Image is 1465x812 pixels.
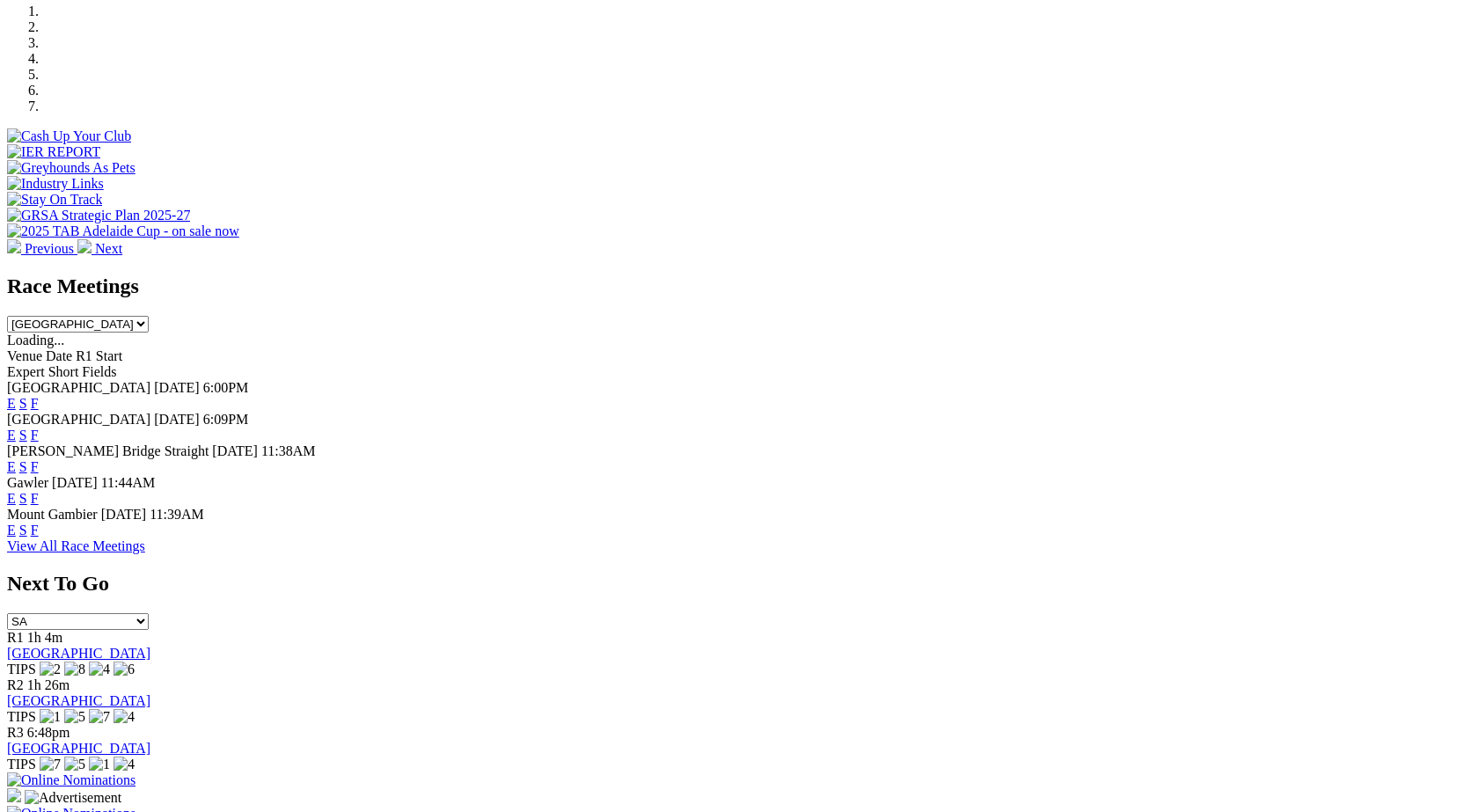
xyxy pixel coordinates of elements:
[77,241,122,256] a: Next
[27,725,70,740] span: 6:48pm
[7,239,21,253] img: chevron-left-pager-white.svg
[31,459,39,474] a: F
[19,491,27,506] a: S
[31,491,39,506] a: F
[7,364,45,379] span: Expert
[7,396,16,411] a: E
[150,507,204,522] span: 11:39AM
[31,523,39,538] a: F
[7,223,239,239] img: 2025 TAB Adelaide Cup - on sale now
[7,741,150,756] a: [GEOGRAPHIC_DATA]
[76,348,122,363] span: R1 Start
[7,348,42,363] span: Venue
[48,364,79,379] span: Short
[52,475,98,490] span: [DATE]
[7,523,16,538] a: E
[82,364,116,379] span: Fields
[7,241,77,256] a: Previous
[114,709,135,725] img: 4
[64,757,85,772] img: 5
[7,662,36,677] span: TIPS
[77,239,92,253] img: chevron-right-pager-white.svg
[7,428,16,443] a: E
[7,491,16,506] a: E
[31,396,39,411] a: F
[7,459,16,474] a: E
[7,507,98,522] span: Mount Gambier
[19,428,27,443] a: S
[7,475,48,490] span: Gawler
[7,443,209,458] span: [PERSON_NAME] Bridge Straight
[7,677,24,692] span: R2
[154,380,200,395] span: [DATE]
[7,208,190,223] img: GRSA Strategic Plan 2025-27
[261,443,316,458] span: 11:38AM
[31,428,39,443] a: F
[7,772,136,788] img: Online Nominations
[27,630,62,645] span: 1h 4m
[7,274,1458,298] h2: Race Meetings
[114,662,135,677] img: 6
[19,396,27,411] a: S
[203,412,249,427] span: 6:09PM
[7,192,102,208] img: Stay On Track
[154,412,200,427] span: [DATE]
[95,241,122,256] span: Next
[25,790,121,806] img: Advertisement
[114,757,135,772] img: 4
[7,176,104,192] img: Industry Links
[7,757,36,772] span: TIPS
[212,443,258,458] span: [DATE]
[203,380,249,395] span: 6:00PM
[7,572,1458,596] h2: Next To Go
[7,144,100,160] img: IER REPORT
[7,333,64,347] span: Loading...
[64,662,85,677] img: 8
[7,128,131,144] img: Cash Up Your Club
[27,677,70,692] span: 1h 26m
[7,412,150,427] span: [GEOGRAPHIC_DATA]
[7,693,150,708] a: [GEOGRAPHIC_DATA]
[89,662,110,677] img: 4
[19,459,27,474] a: S
[7,725,24,740] span: R3
[7,380,150,395] span: [GEOGRAPHIC_DATA]
[64,709,85,725] img: 5
[19,523,27,538] a: S
[7,538,145,553] a: View All Race Meetings
[101,507,147,522] span: [DATE]
[89,709,110,725] img: 7
[46,348,72,363] span: Date
[7,646,150,661] a: [GEOGRAPHIC_DATA]
[7,709,36,724] span: TIPS
[101,475,156,490] span: 11:44AM
[40,662,61,677] img: 2
[40,757,61,772] img: 7
[40,709,61,725] img: 1
[7,788,21,802] img: 15187_Greyhounds_GreysPlayCentral_Resize_SA_WebsiteBanner_300x115_2025.jpg
[89,757,110,772] img: 1
[25,241,74,256] span: Previous
[7,630,24,645] span: R1
[7,160,136,176] img: Greyhounds As Pets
